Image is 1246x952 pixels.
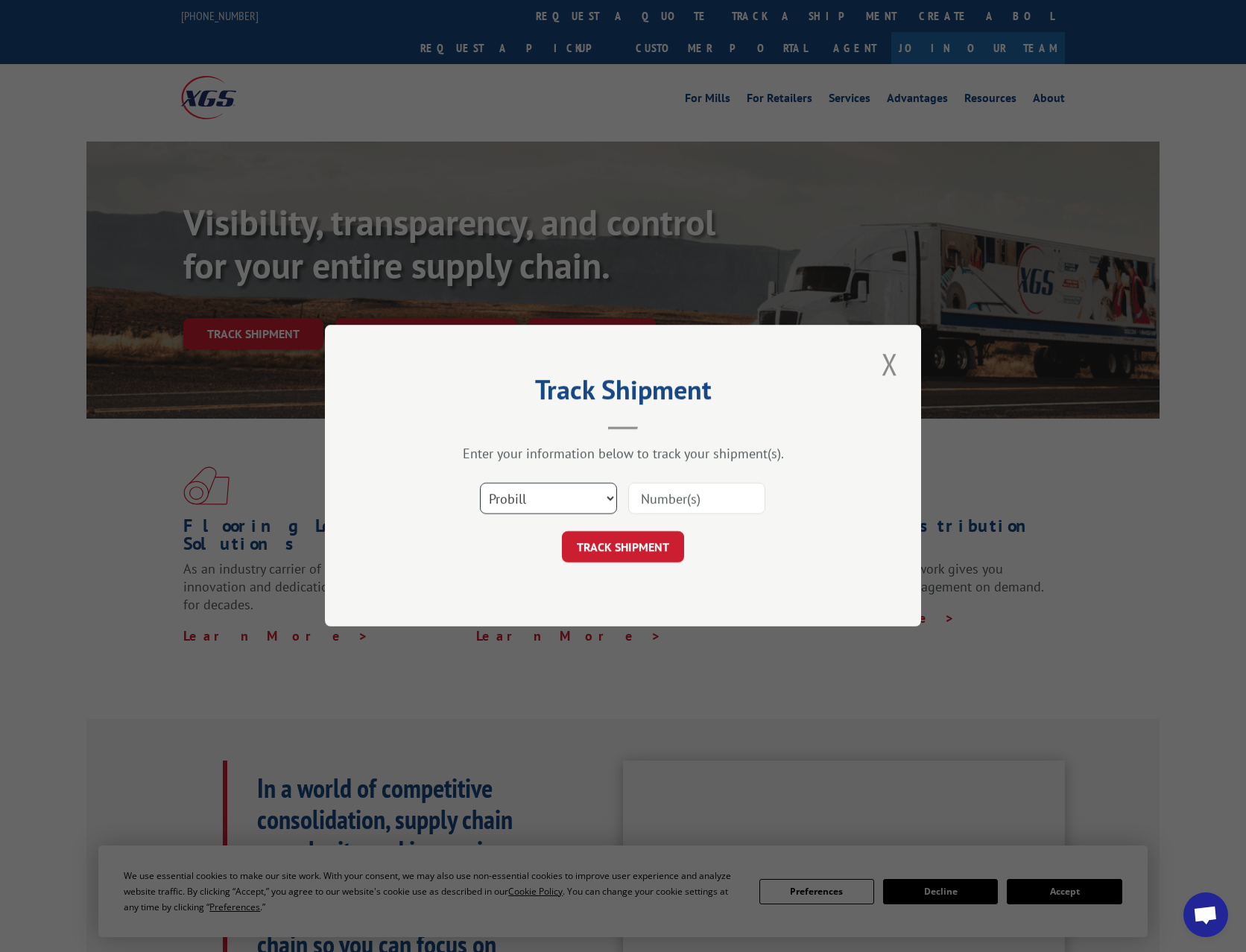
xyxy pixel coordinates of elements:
button: TRACK SHIPMENT [562,532,684,563]
a: Open chat [1183,892,1228,937]
div: Enter your information below to track your shipment(s). [399,445,847,463]
h2: Track Shipment [399,379,847,407]
input: Number(s) [628,483,765,515]
button: Close modal [877,343,902,384]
